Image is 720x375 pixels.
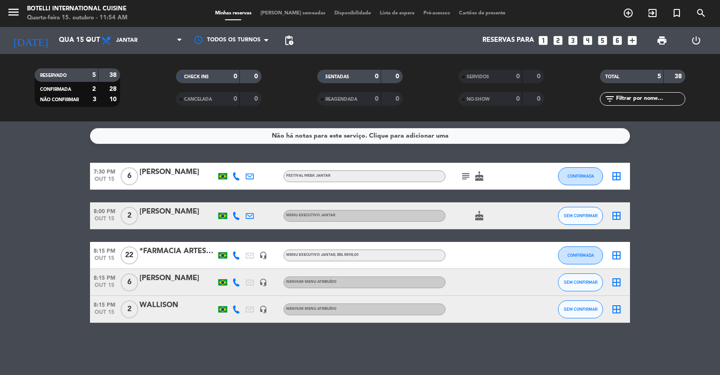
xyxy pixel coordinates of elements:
[396,73,401,80] strong: 0
[7,31,54,50] i: [DATE]
[396,96,401,102] strong: 0
[121,167,138,185] span: 6
[467,75,489,79] span: SERVIDOS
[7,5,20,22] button: menu
[272,131,449,141] div: Não há notas para este serviço. Clique para adicionar uma
[325,75,349,79] span: SENTADAS
[558,246,603,264] button: CONFIRMADA
[90,176,119,187] span: out 15
[375,73,378,80] strong: 0
[552,35,564,46] i: looks_two
[597,35,608,46] i: looks_5
[139,246,216,257] div: *FARMACIA ARTESANAL ( TAXA 100$ PG )
[330,11,375,16] span: Disponibilidade
[139,272,216,284] div: [PERSON_NAME]
[696,8,706,18] i: search
[679,27,713,54] div: LOG OUT
[516,96,520,102] strong: 0
[27,13,127,22] div: Quarta-feira 15. outubro - 11:54 AM
[564,280,598,285] span: SEM CONFIRMAR
[286,280,337,284] span: Nenhum menu atribuído
[90,255,119,266] span: out 15
[567,174,594,179] span: CONFIRMADA
[234,96,237,102] strong: 0
[537,35,549,46] i: looks_one
[121,273,138,291] span: 6
[254,73,260,80] strong: 0
[283,35,294,46] span: pending_actions
[325,97,357,102] span: REAGENDADA
[582,35,594,46] i: looks_4
[109,86,118,92] strong: 28
[139,299,216,311] div: WALLISON
[691,35,702,46] i: power_settings_new
[335,253,359,257] span: , BRL R$98,00
[254,96,260,102] strong: 0
[90,309,119,320] span: out 15
[92,86,96,92] strong: 2
[139,206,216,218] div: [PERSON_NAME]
[7,5,20,19] i: menu
[567,35,579,46] i: looks_3
[567,253,594,258] span: CONFIRMADA
[611,210,622,221] i: border_all
[611,304,622,315] i: border_all
[675,73,684,80] strong: 38
[558,300,603,318] button: SEM CONFIRMAR
[139,166,216,178] div: [PERSON_NAME]
[516,73,520,80] strong: 0
[605,75,619,79] span: TOTAL
[647,8,658,18] i: exit_to_app
[611,250,622,261] i: border_all
[657,35,667,46] span: print
[40,73,67,78] span: RESERVADO
[615,94,685,104] input: Filtrar por nome...
[482,36,534,45] span: Reservas para
[121,300,138,318] span: 2
[90,299,119,309] span: 8:15 PM
[121,207,138,225] span: 2
[286,214,335,217] span: MENU EXECUTIVO JANTAR
[564,213,598,218] span: SEM CONFIRMAR
[259,305,267,313] i: headset_mic
[626,35,638,46] i: add_box
[558,273,603,291] button: SEM CONFIRMAR
[40,87,71,92] span: CONFIRMADA
[184,75,209,79] span: CHECK INS
[27,4,127,13] div: Botelli International Cuisine
[454,11,510,16] span: Cartões de presente
[286,253,359,257] span: MENU EXECUTIVO JANTAR
[467,97,490,102] span: NO-SHOW
[604,94,615,104] i: filter_list
[474,210,485,221] i: cake
[90,245,119,255] span: 8:15 PM
[612,35,623,46] i: looks_6
[93,96,96,103] strong: 3
[558,207,603,225] button: SEM CONFIRMAR
[84,35,94,46] i: arrow_drop_down
[460,171,471,182] i: subject
[671,8,682,18] i: turned_in_not
[375,96,378,102] strong: 0
[90,282,119,293] span: out 15
[564,307,598,312] span: SEM CONFIRMAR
[474,171,485,182] i: cake
[40,98,79,102] span: NÃO CONFIRMAR
[92,72,96,78] strong: 5
[109,72,118,78] strong: 38
[558,167,603,185] button: CONFIRMADA
[90,166,119,176] span: 7:30 PM
[184,97,212,102] span: CANCELADA
[657,73,661,80] strong: 5
[419,11,454,16] span: Pré-acessos
[90,216,119,226] span: out 15
[90,272,119,282] span: 8:15 PM
[259,278,267,286] i: headset_mic
[211,11,256,16] span: Minhas reservas
[286,174,330,178] span: FESTIVAL WEEK JANTAR
[109,96,118,103] strong: 10
[256,11,330,16] span: [PERSON_NAME] semeadas
[375,11,419,16] span: Lista de espera
[90,205,119,216] span: 8:00 PM
[611,277,622,288] i: border_all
